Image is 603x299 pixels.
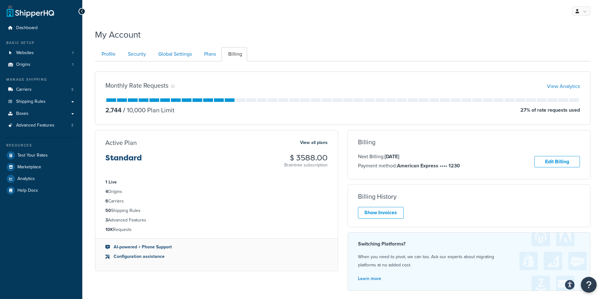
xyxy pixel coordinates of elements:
h4: Switching Platforms? [358,240,580,248]
span: Marketplace [17,165,41,170]
span: 1 [72,50,73,56]
li: Carriers [105,198,328,205]
h3: $ 3588.00 [284,154,328,162]
span: Boxes [16,111,28,116]
span: Advanced Features [16,123,54,128]
span: 1 [72,62,73,67]
a: Profile [95,47,121,61]
span: Websites [16,50,34,56]
h3: Standard [105,154,142,167]
strong: 50 [105,207,111,214]
a: Show Invoices [358,207,404,219]
a: View all plans [300,139,328,147]
li: Requests [105,226,328,233]
span: 3 [71,87,73,92]
a: Analytics [5,173,78,184]
a: Dashboard [5,22,78,34]
h1: My Account [95,28,141,41]
a: Security [121,47,151,61]
p: 10,000 Plan Limit [122,106,174,115]
a: Origins 1 [5,59,78,71]
span: Origins [16,62,30,67]
a: ShipperHQ Home [7,5,54,17]
a: Websites 1 [5,47,78,59]
strong: 1 Live [105,179,117,185]
p: Braintree subscription [284,162,328,168]
h3: Billing History [358,193,397,200]
li: AI-powered + Phone Support [105,244,328,251]
strong: 4 [105,188,108,195]
div: Basic Setup [5,40,78,46]
span: Test Your Rates [17,153,48,158]
a: Boxes [5,108,78,120]
li: Carriers [5,84,78,96]
span: Shipping Rules [16,99,46,104]
a: Advanced Features 3 [5,120,78,131]
span: Help Docs [17,188,38,193]
a: Help Docs [5,185,78,196]
a: Test Your Rates [5,150,78,161]
strong: 3 [105,217,108,223]
h3: Active Plan [105,139,137,146]
span: / [123,105,125,115]
li: Advanced Features [105,217,328,224]
p: 2,744 [105,106,122,115]
h3: Billing [358,139,375,146]
span: Analytics [17,176,35,182]
a: Marketplace [5,161,78,173]
a: Carriers 3 [5,84,78,96]
span: Dashboard [16,25,38,31]
div: Resources [5,143,78,148]
p: When you need to pivot, we can too. Ask our experts about migrating platforms at no added cost. [358,253,580,269]
div: Manage Shipping [5,77,78,82]
p: Next Billing: [358,153,460,161]
span: 3 [71,123,73,128]
strong: 6 [105,198,108,204]
p: 27 % of rate requests used [520,106,580,115]
a: Edit Billing [534,156,580,168]
a: Plans [198,47,221,61]
a: Learn more [358,275,381,282]
a: Shipping Rules [5,96,78,108]
li: Websites [5,47,78,59]
strong: American Express •••• 1230 [397,162,460,169]
strong: [DATE] [385,153,399,160]
p: Payment method: [358,162,460,170]
strong: 10K [105,226,113,233]
a: Global Settings [152,47,197,61]
li: Origins [5,59,78,71]
h3: Monthly Rate Requests [105,82,168,89]
a: View Analytics [547,83,580,90]
span: Carriers [16,87,32,92]
a: Billing [222,47,247,61]
li: Advanced Features [5,120,78,131]
li: Shipping Rules [105,207,328,214]
button: Open Resource Center [581,277,597,293]
li: Origins [105,188,328,195]
li: Configuration assistance [105,253,328,260]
